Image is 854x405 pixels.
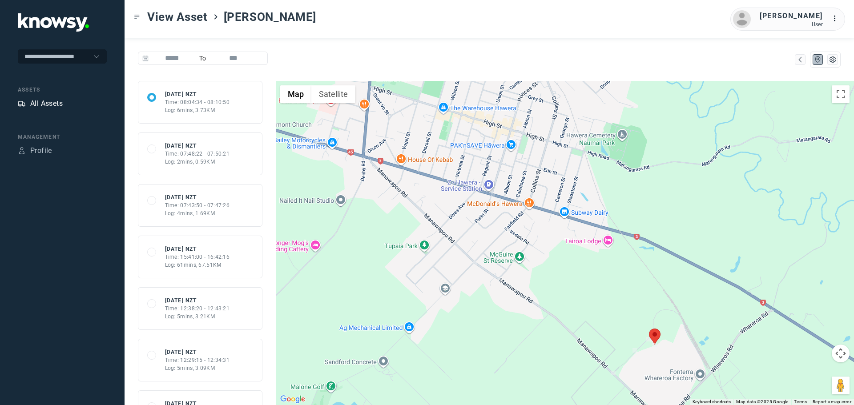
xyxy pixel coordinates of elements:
tspan: ... [832,15,841,22]
div: [DATE] NZT [165,90,230,98]
div: Log: 2mins, 0.59KM [165,158,230,166]
div: [DATE] NZT [165,245,230,253]
div: Time: 07:43:50 - 07:47:26 [165,201,230,209]
div: Time: 12:38:20 - 12:43:21 [165,305,230,313]
button: Drag Pegman onto the map to open Street View [832,377,850,394]
div: [DATE] NZT [165,348,230,356]
span: View Asset [147,9,208,25]
button: Keyboard shortcuts [693,399,731,405]
div: Assets [18,86,107,94]
div: Assets [18,100,26,108]
div: [PERSON_NAME] [760,11,823,21]
div: Map [796,56,804,64]
div: Log: 5mins, 3.09KM [165,364,230,372]
div: Management [18,133,107,141]
div: Toggle Menu [134,14,140,20]
div: Time: 08:04:34 - 08:10:50 [165,98,230,106]
div: Log: 5mins, 3.21KM [165,313,230,321]
div: Log: 4mins, 1.69KM [165,209,230,217]
a: Report a map error [813,399,851,404]
div: Time: 12:29:15 - 12:34:31 [165,356,230,364]
img: Application Logo [18,13,89,32]
button: Map camera controls [832,345,850,362]
a: ProfileProfile [18,145,52,156]
div: Time: 15:41:00 - 16:42:16 [165,253,230,261]
div: Profile [18,147,26,155]
div: Log: 6mins, 3.73KM [165,106,230,114]
div: : [832,13,842,24]
a: Terms (opens in new tab) [794,399,807,404]
img: Google [278,393,307,405]
span: To [196,52,210,65]
div: [DATE] NZT [165,193,230,201]
button: Show satellite imagery [311,85,355,103]
div: Profile [30,145,52,156]
div: [DATE] NZT [165,297,230,305]
button: Show street map [280,85,311,103]
a: Open this area in Google Maps (opens a new window) [278,393,307,405]
div: [DATE] NZT [165,142,230,150]
div: User [760,21,823,28]
div: List [829,56,837,64]
div: All Assets [30,98,63,109]
a: AssetsAll Assets [18,98,63,109]
div: : [832,13,842,25]
span: [PERSON_NAME] [224,9,316,25]
div: Time: 07:48:22 - 07:50:21 [165,150,230,158]
img: avatar.png [733,10,751,28]
div: Log: 61mins, 67.51KM [165,261,230,269]
button: Toggle fullscreen view [832,85,850,103]
div: Map [814,56,822,64]
span: Map data ©2025 Google [736,399,788,404]
div: > [212,13,219,20]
